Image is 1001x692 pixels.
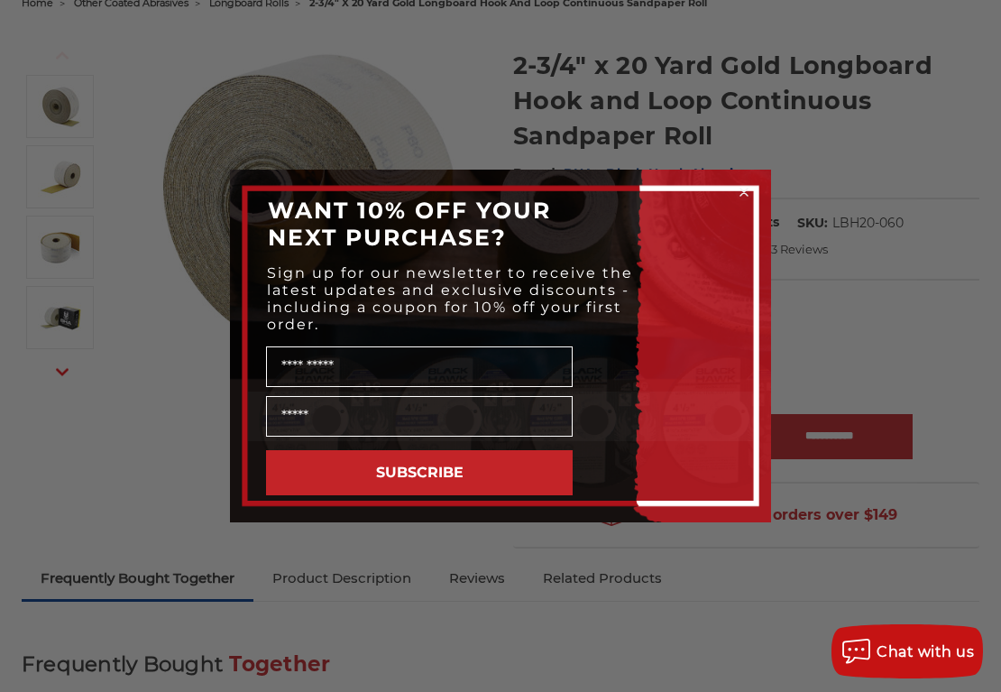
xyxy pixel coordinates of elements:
span: Chat with us [877,643,974,660]
button: Close dialog [735,183,753,201]
span: WANT 10% OFF YOUR NEXT PURCHASE? [268,197,551,251]
button: SUBSCRIBE [266,450,573,495]
button: Chat with us [831,624,983,678]
input: Email [266,396,573,437]
span: Sign up for our newsletter to receive the latest updates and exclusive discounts - including a co... [267,264,633,333]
